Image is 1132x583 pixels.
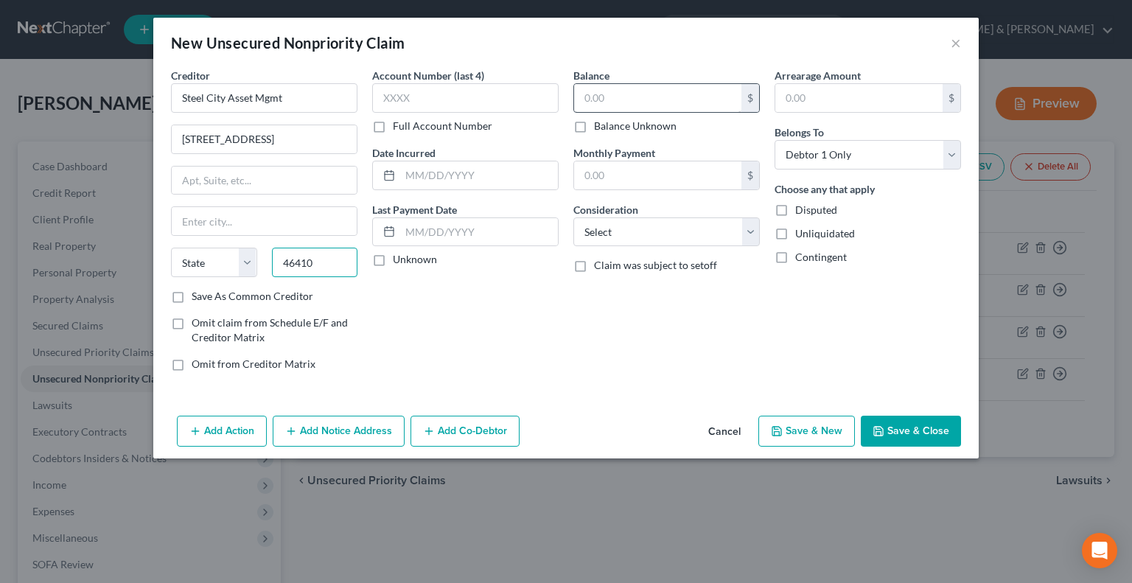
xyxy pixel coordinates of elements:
[172,167,357,195] input: Apt, Suite, etc...
[372,68,484,83] label: Account Number (last 4)
[272,248,358,277] input: Enter zip...
[775,68,861,83] label: Arrearage Amount
[393,119,492,133] label: Full Account Number
[192,289,313,304] label: Save As Common Creditor
[594,259,717,271] span: Claim was subject to setoff
[573,68,609,83] label: Balance
[574,84,741,112] input: 0.00
[372,202,457,217] label: Last Payment Date
[171,83,357,113] input: Search creditor by name...
[775,181,875,197] label: Choose any that apply
[943,84,960,112] div: $
[573,202,638,217] label: Consideration
[372,145,436,161] label: Date Incurred
[795,227,855,240] span: Unliquidated
[393,252,437,267] label: Unknown
[177,416,267,447] button: Add Action
[775,84,943,112] input: 0.00
[795,203,837,216] span: Disputed
[775,126,824,139] span: Belongs To
[594,119,677,133] label: Balance Unknown
[172,207,357,235] input: Enter city...
[172,125,357,153] input: Enter address...
[861,416,961,447] button: Save & Close
[574,161,741,189] input: 0.00
[741,161,759,189] div: $
[696,417,752,447] button: Cancel
[951,34,961,52] button: ×
[758,416,855,447] button: Save & New
[273,416,405,447] button: Add Notice Address
[192,316,348,343] span: Omit claim from Schedule E/F and Creditor Matrix
[400,161,558,189] input: MM/DD/YYYY
[573,145,655,161] label: Monthly Payment
[400,218,558,246] input: MM/DD/YYYY
[1082,533,1117,568] div: Open Intercom Messenger
[372,83,559,113] input: XXXX
[171,32,405,53] div: New Unsecured Nonpriority Claim
[795,251,847,263] span: Contingent
[741,84,759,112] div: $
[171,69,210,82] span: Creditor
[410,416,520,447] button: Add Co-Debtor
[192,357,315,370] span: Omit from Creditor Matrix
